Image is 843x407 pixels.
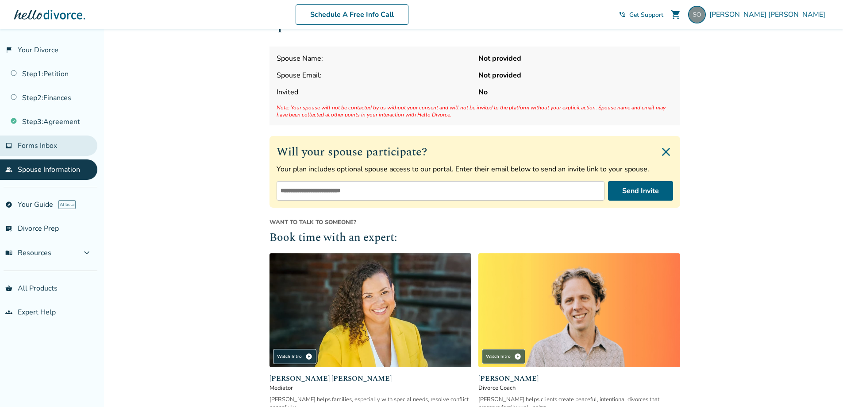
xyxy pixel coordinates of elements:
[478,54,673,63] strong: Not provided
[619,11,663,19] a: phone_in_talkGet Support
[608,181,673,201] button: Send Invite
[277,87,471,97] span: Invited
[18,141,57,151] span: Forms Inbox
[5,248,51,258] span: Resources
[478,373,680,384] span: [PERSON_NAME]
[5,285,12,292] span: shopping_basket
[5,249,12,256] span: menu_book
[482,349,525,364] div: Watch Intro
[273,349,316,364] div: Watch Intro
[269,230,680,247] h2: Book time with an expert:
[5,47,12,54] span: flag_2
[619,11,626,18] span: phone_in_talk
[5,309,12,316] span: groups
[659,145,673,159] img: Close invite form
[478,253,680,367] img: James Traub
[277,143,673,161] h2: Will your spouse participate?
[5,166,12,173] span: people
[5,142,12,149] span: inbox
[799,364,843,407] iframe: Chat Widget
[478,384,680,392] span: Divorce Coach
[629,11,663,19] span: Get Support
[5,201,12,208] span: explore
[688,6,706,23] img: spenceroliphant101@gmail.com
[269,373,471,384] span: [PERSON_NAME] [PERSON_NAME]
[5,225,12,232] span: list_alt_check
[269,218,680,226] span: Want to talk to someone?
[514,353,521,360] span: play_circle
[277,54,471,63] span: Spouse Name:
[296,4,408,25] a: Schedule A Free Info Call
[670,9,681,20] span: shopping_cart
[305,353,312,360] span: play_circle
[269,384,471,392] span: Mediator
[58,200,76,209] span: AI beta
[478,70,673,80] strong: Not provided
[478,87,673,97] strong: No
[81,248,92,258] span: expand_more
[277,104,673,118] span: Note: Your spouse will not be contacted by us without your consent and will not be invited to the...
[277,70,471,80] span: Spouse Email:
[709,10,829,19] span: [PERSON_NAME] [PERSON_NAME]
[269,253,471,367] img: Claudia Brown Coulter
[277,164,673,174] p: Your plan includes optional spouse access to our portal. Enter their email below to send an invit...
